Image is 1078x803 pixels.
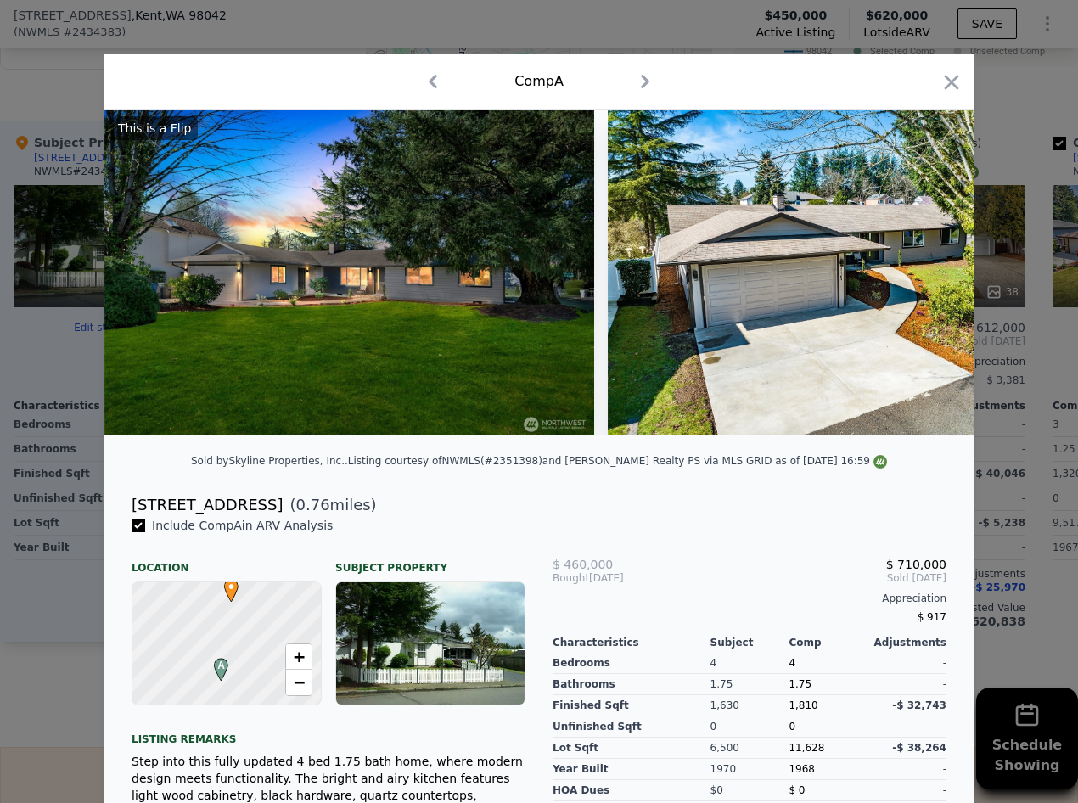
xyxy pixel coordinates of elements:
[294,646,305,667] span: +
[286,670,312,695] a: Zoom out
[710,636,789,649] div: Subject
[789,721,795,733] span: 0
[867,636,946,649] div: Adjustments
[789,674,867,695] div: 1.75
[553,571,684,585] div: [DATE]
[145,519,340,532] span: Include Comp A in ARV Analysis
[789,759,867,780] div: 1968
[553,636,710,649] div: Characteristics
[867,674,946,695] div: -
[104,109,594,435] img: Property Img
[710,780,789,801] div: $0
[220,579,230,589] div: •
[867,653,946,674] div: -
[892,699,946,711] span: -$ 32,743
[111,116,198,140] div: This is a Flip
[191,455,348,467] div: Sold by Skyline Properties, Inc. .
[132,547,322,575] div: Location
[553,674,710,695] div: Bathrooms
[710,716,789,738] div: 0
[553,738,710,759] div: Lot Sqft
[892,742,946,754] span: -$ 38,264
[789,657,795,669] span: 4
[918,611,946,623] span: $ 917
[553,558,613,571] span: $ 460,000
[286,644,312,670] a: Zoom in
[789,784,805,796] span: $ 0
[132,719,525,746] div: Listing remarks
[553,759,710,780] div: Year Built
[210,658,233,673] span: A
[553,695,710,716] div: Finished Sqft
[132,493,283,517] div: [STREET_ADDRESS]
[710,653,789,674] div: 4
[684,571,946,585] span: Sold [DATE]
[710,674,789,695] div: 1.75
[553,653,710,674] div: Bedrooms
[514,71,564,92] div: Comp A
[710,695,789,716] div: 1,630
[553,780,710,801] div: HOA Dues
[294,671,305,693] span: −
[553,592,946,605] div: Appreciation
[867,780,946,801] div: -
[789,636,867,649] div: Comp
[789,699,817,711] span: 1,810
[867,716,946,738] div: -
[710,759,789,780] div: 1970
[789,742,824,754] span: 11,628
[867,759,946,780] div: -
[710,738,789,759] div: 6,500
[553,571,589,585] span: Bought
[335,547,525,575] div: Subject Property
[210,658,220,668] div: A
[873,455,887,469] img: NWMLS Logo
[296,496,330,514] span: 0.76
[283,493,376,517] span: ( miles)
[553,716,710,738] div: Unfinished Sqft
[220,574,243,599] span: •
[348,455,887,467] div: Listing courtesy of NWMLS (#2351398) and [PERSON_NAME] Realty PS via MLS GRID as of [DATE] 16:59
[886,558,946,571] span: $ 710,000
